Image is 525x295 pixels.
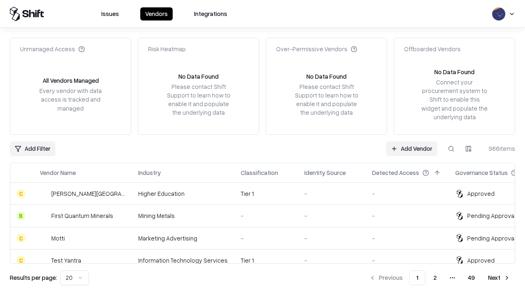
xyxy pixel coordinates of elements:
[306,72,347,81] div: No Data Found
[241,234,291,243] div: -
[17,234,25,242] div: C
[292,82,361,117] div: Please contact Shift Support to learn how to enable it and populate the underlying data
[467,234,516,243] div: Pending Approval
[17,190,25,198] div: C
[96,7,124,20] button: Issues
[40,190,48,198] img: Reichman University
[467,256,495,265] div: Approved
[364,270,515,285] nav: pagination
[467,211,516,220] div: Pending Approval
[10,273,57,282] p: Results per page:
[51,256,81,265] div: Test Yantra
[372,168,419,177] div: Detected Access
[434,68,475,76] div: No Data Found
[51,211,113,220] div: First Quantum Minerals
[304,189,359,198] div: -
[40,234,48,242] img: Motti
[467,189,495,198] div: Approved
[304,211,359,220] div: -
[276,45,357,53] div: Over-Permissive Vendors
[304,256,359,265] div: -
[164,82,233,117] div: Please contact Shift Support to learn how to enable it and populate the underlying data
[372,189,442,198] div: -
[148,45,186,53] div: Risk Heatmap
[241,168,278,177] div: Classification
[427,270,443,285] button: 2
[372,211,442,220] div: -
[37,86,105,112] div: Every vendor with data access is tracked and managed
[138,189,228,198] div: Higher Education
[461,270,482,285] button: 49
[386,141,437,156] a: Add Vendor
[43,76,99,85] div: All Vendors Managed
[241,211,291,220] div: -
[372,234,442,243] div: -
[372,256,442,265] div: -
[409,270,425,285] button: 1
[138,234,228,243] div: Marketing Advertising
[40,256,48,264] img: Test Yantra
[17,212,25,220] div: B
[304,234,359,243] div: -
[189,7,232,20] button: Integrations
[404,45,461,53] div: Offboarded Vendors
[17,256,25,264] div: C
[40,168,76,177] div: Vendor Name
[178,72,219,81] div: No Data Found
[51,189,125,198] div: [PERSON_NAME][GEOGRAPHIC_DATA]
[304,168,346,177] div: Identity Source
[241,256,291,265] div: Tier 1
[138,256,228,265] div: Information Technology Services
[455,168,508,177] div: Governance Status
[140,7,173,20] button: Vendors
[20,45,85,53] div: Unmanaged Access
[51,234,65,243] div: Motti
[10,141,55,156] button: Add Filter
[138,168,161,177] div: Industry
[40,212,48,220] img: First Quantum Minerals
[241,189,291,198] div: Tier 1
[420,78,488,121] div: Connect your procurement system to Shift to enable this widget and populate the underlying data
[482,144,515,153] div: 966 items
[138,211,228,220] div: Mining Metals
[483,270,515,285] button: Next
